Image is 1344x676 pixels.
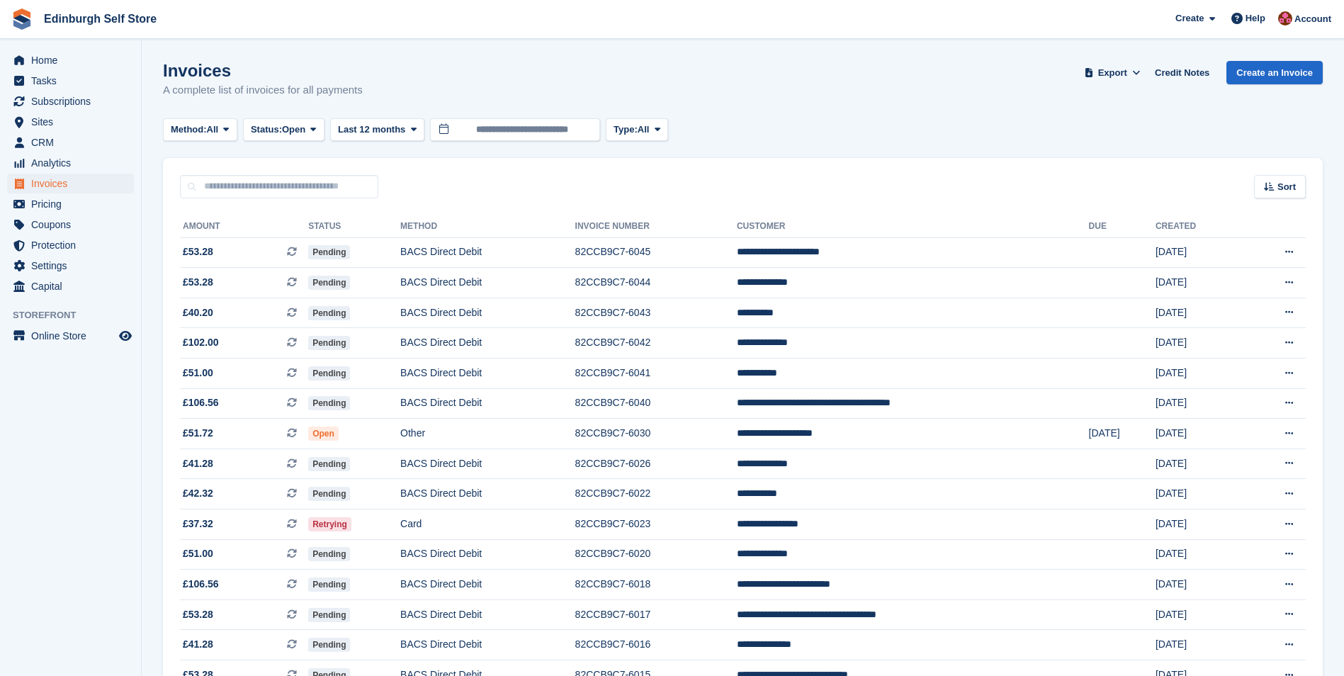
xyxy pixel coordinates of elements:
td: BACS Direct Debit [400,599,575,630]
a: Create an Invoice [1226,61,1323,84]
td: BACS Direct Debit [400,359,575,389]
td: 82CCB9C7-6043 [575,298,737,328]
img: stora-icon-8386f47178a22dfd0bd8f6a31ec36ba5ce8667c1dd55bd0f319d3a0aa187defe.svg [11,9,33,30]
span: Settings [31,256,116,276]
span: £51.00 [183,366,213,381]
span: CRM [31,133,116,152]
td: 82CCB9C7-6016 [575,630,737,660]
span: £53.28 [183,607,213,622]
span: £53.28 [183,244,213,259]
td: 82CCB9C7-6018 [575,570,737,600]
span: £53.28 [183,275,213,290]
span: £51.00 [183,546,213,561]
td: [DATE] [1156,449,1242,479]
a: menu [7,194,134,214]
span: £42.32 [183,486,213,501]
span: Help [1246,11,1265,26]
td: BACS Direct Debit [400,328,575,359]
span: Retrying [308,517,351,531]
a: menu [7,71,134,91]
span: Capital [31,276,116,296]
span: Pending [308,336,350,350]
span: Tasks [31,71,116,91]
span: £102.00 [183,335,219,350]
span: £41.28 [183,456,213,471]
span: £41.28 [183,637,213,652]
span: Pricing [31,194,116,214]
td: BACS Direct Debit [400,570,575,600]
td: 82CCB9C7-6017 [575,599,737,630]
span: Home [31,50,116,70]
th: Amount [180,215,308,238]
span: Pending [308,608,350,622]
td: [DATE] [1156,328,1242,359]
td: 82CCB9C7-6022 [575,479,737,509]
button: Method: All [163,118,237,142]
td: 82CCB9C7-6042 [575,328,737,359]
span: Subscriptions [31,91,116,111]
a: Credit Notes [1149,61,1215,84]
td: 82CCB9C7-6023 [575,509,737,540]
span: £106.56 [183,395,219,410]
span: Online Store [31,326,116,346]
td: BACS Direct Debit [400,237,575,268]
td: 82CCB9C7-6020 [575,539,737,570]
th: Status [308,215,400,238]
a: Preview store [117,327,134,344]
span: £51.72 [183,426,213,441]
td: [DATE] [1156,539,1242,570]
h1: Invoices [163,61,363,80]
span: Pending [308,276,350,290]
span: Pending [308,487,350,501]
span: Pending [308,638,350,652]
td: Other [400,419,575,449]
span: Pending [308,245,350,259]
td: 82CCB9C7-6044 [575,268,737,298]
span: Pending [308,578,350,592]
td: BACS Direct Debit [400,298,575,328]
span: Pending [308,396,350,410]
td: 82CCB9C7-6045 [575,237,737,268]
td: [DATE] [1156,509,1242,540]
td: [DATE] [1156,298,1242,328]
td: [DATE] [1156,570,1242,600]
a: menu [7,133,134,152]
span: Invoices [31,174,116,193]
td: [DATE] [1089,419,1156,449]
td: 82CCB9C7-6030 [575,419,737,449]
img: Lucy Michalec [1278,11,1292,26]
span: Open [282,123,305,137]
td: [DATE] [1156,237,1242,268]
a: menu [7,91,134,111]
button: Export [1081,61,1143,84]
a: menu [7,174,134,193]
span: Coupons [31,215,116,235]
span: Sort [1277,180,1296,194]
td: [DATE] [1156,388,1242,419]
td: [DATE] [1156,599,1242,630]
span: Pending [308,306,350,320]
span: Storefront [13,308,141,322]
td: 82CCB9C7-6040 [575,388,737,419]
a: menu [7,215,134,235]
span: All [638,123,650,137]
span: Protection [31,235,116,255]
a: menu [7,276,134,296]
span: Sites [31,112,116,132]
button: Status: Open [243,118,324,142]
a: menu [7,256,134,276]
th: Created [1156,215,1242,238]
a: menu [7,112,134,132]
td: Card [400,509,575,540]
td: BACS Direct Debit [400,630,575,660]
td: BACS Direct Debit [400,449,575,479]
span: £40.20 [183,305,213,320]
span: Analytics [31,153,116,173]
td: [DATE] [1156,419,1242,449]
td: BACS Direct Debit [400,268,575,298]
span: Open [308,427,339,441]
span: Pending [308,547,350,561]
th: Customer [737,215,1089,238]
a: menu [7,153,134,173]
td: 82CCB9C7-6026 [575,449,737,479]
